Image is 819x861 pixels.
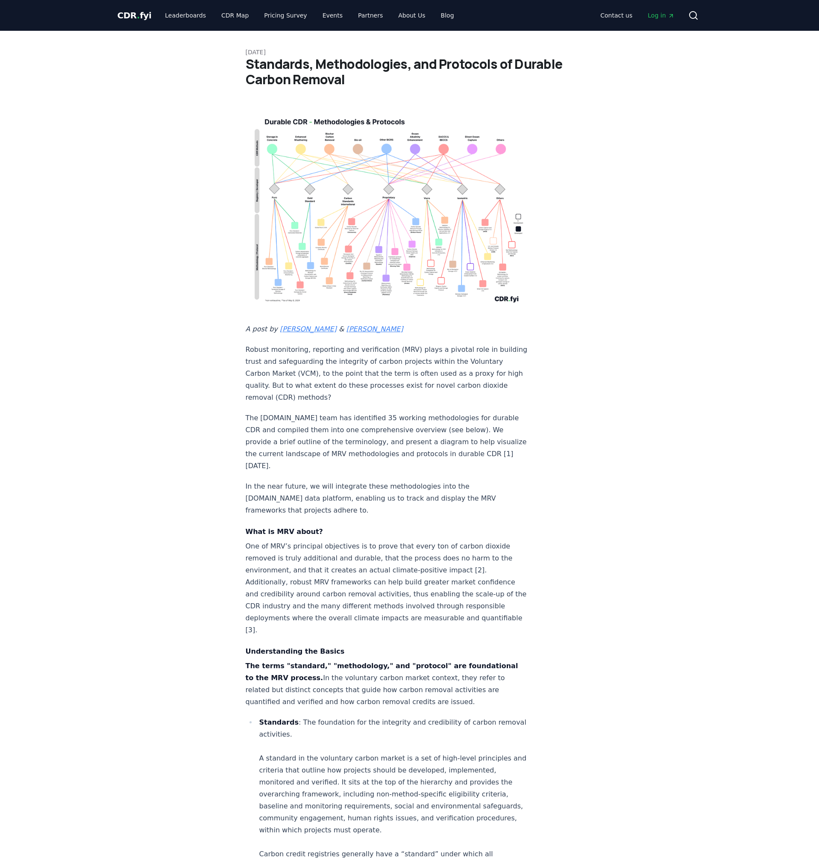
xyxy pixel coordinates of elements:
[351,8,390,23] a: Partners
[246,48,574,56] p: [DATE]
[257,8,314,23] a: Pricing Survey
[593,8,681,23] nav: Main
[158,8,461,23] nav: Main
[137,10,140,21] span: .
[246,412,528,472] p: The [DOMAIN_NAME] team has identified 35 working methodologies for durable CDR and compiled them ...
[246,660,528,708] p: In the voluntary carbon market context, they refer to related but distinct concepts that guide ho...
[214,8,255,23] a: CDR Map
[246,56,574,87] h1: Standards, Methodologies, and Protocols of Durable Carbon Removal
[246,108,528,310] img: blog post image
[593,8,639,23] a: Contact us
[246,540,528,636] p: One of MRV’s principal objectives is to prove that every ton of carbon dioxide removed is truly a...
[259,718,299,726] strong: Standards
[246,481,528,516] p: In the near future, we will integrate these methodologies into the [DOMAIN_NAME] data platform, e...
[346,325,403,333] a: [PERSON_NAME]
[391,8,432,23] a: About Us
[117,9,152,21] a: CDR.fyi
[158,8,213,23] a: Leaderboards
[280,325,337,333] a: [PERSON_NAME]
[246,528,323,536] strong: What is MRV about?
[117,10,152,21] span: CDR fyi
[648,11,674,20] span: Log in
[246,325,278,333] em: A post by
[246,647,345,655] strong: Understanding the Basics
[339,325,344,333] em: &
[641,8,681,23] a: Log in
[246,344,528,404] p: Robust monitoring, reporting and verification (MRV) plays a pivotal role in building trust and sa...
[316,8,349,23] a: Events
[434,8,461,23] a: Blog
[246,662,518,682] strong: The terms "standard," "methodology," and "protocol" are foundational to the MRV process.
